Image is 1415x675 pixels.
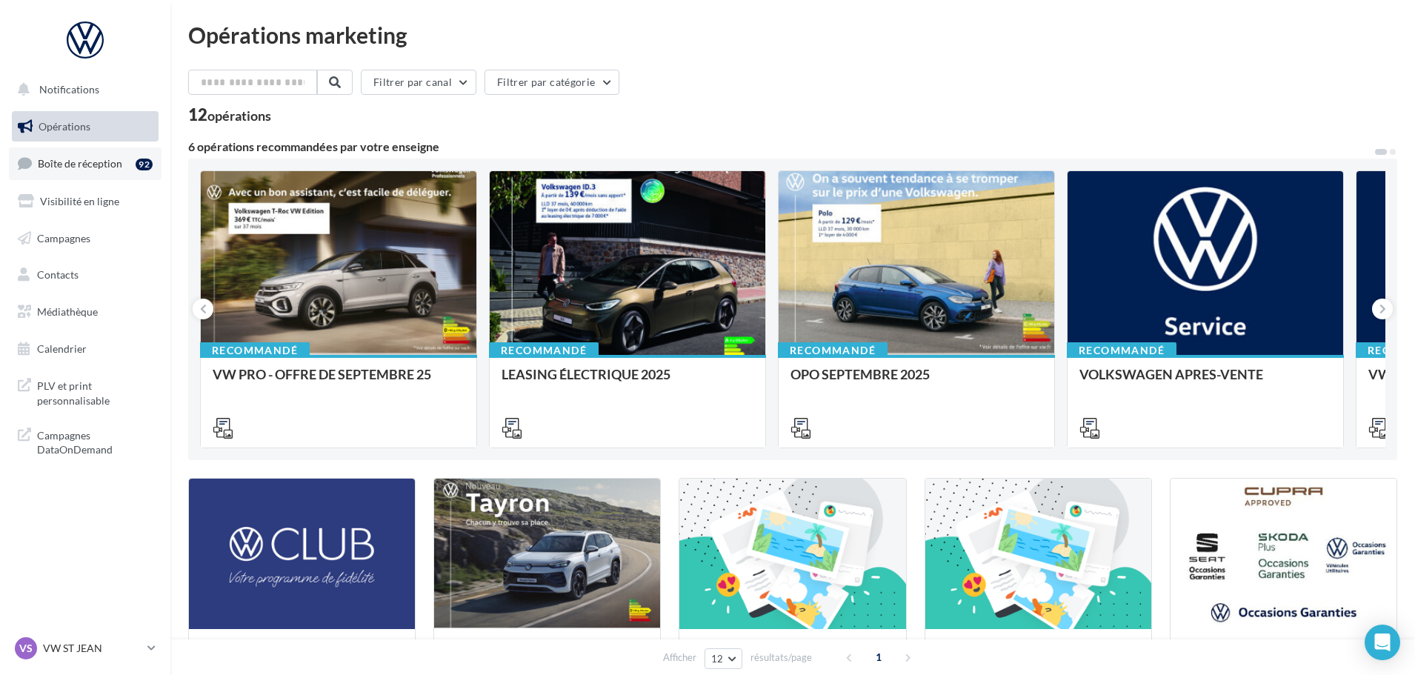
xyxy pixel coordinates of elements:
div: Recommandé [489,342,599,359]
a: Campagnes DataOnDemand [9,419,162,463]
span: Afficher [663,651,696,665]
div: 92 [136,159,153,170]
div: Recommandé [778,342,888,359]
div: Recommandé [200,342,310,359]
a: Calendrier [9,333,162,365]
a: Opérations [9,111,162,142]
a: PLV et print personnalisable [9,370,162,413]
a: Campagnes [9,223,162,254]
div: 6 opérations recommandées par votre enseigne [188,141,1374,153]
button: 12 [705,648,742,669]
a: Visibilité en ligne [9,186,162,217]
span: 12 [711,653,724,665]
p: VW ST JEAN [43,641,141,656]
span: résultats/page [750,651,812,665]
span: Boîte de réception [38,157,122,170]
a: Médiathèque [9,296,162,327]
div: LEASING ÉLECTRIQUE 2025 [502,367,753,396]
a: Boîte de réception92 [9,147,162,179]
div: VOLKSWAGEN APRES-VENTE [1079,367,1331,396]
button: Filtrer par catégorie [485,70,619,95]
span: VS [19,641,33,656]
button: Filtrer par canal [361,70,476,95]
a: Contacts [9,259,162,290]
span: Calendrier [37,342,87,355]
span: Campagnes DataOnDemand [37,425,153,457]
div: Open Intercom Messenger [1365,625,1400,660]
span: Notifications [39,83,99,96]
div: 12 [188,107,271,123]
div: Opérations marketing [188,24,1397,46]
span: 1 [867,645,890,669]
div: VW PRO - OFFRE DE SEPTEMBRE 25 [213,367,465,396]
div: OPO SEPTEMBRE 2025 [790,367,1042,396]
span: Opérations [39,120,90,133]
span: Contacts [37,268,79,281]
a: VS VW ST JEAN [12,634,159,662]
span: Campagnes [37,231,90,244]
div: Recommandé [1067,342,1176,359]
div: opérations [207,109,271,122]
span: Visibilité en ligne [40,195,119,207]
span: Médiathèque [37,305,98,318]
span: PLV et print personnalisable [37,376,153,408]
button: Notifications [9,74,156,105]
